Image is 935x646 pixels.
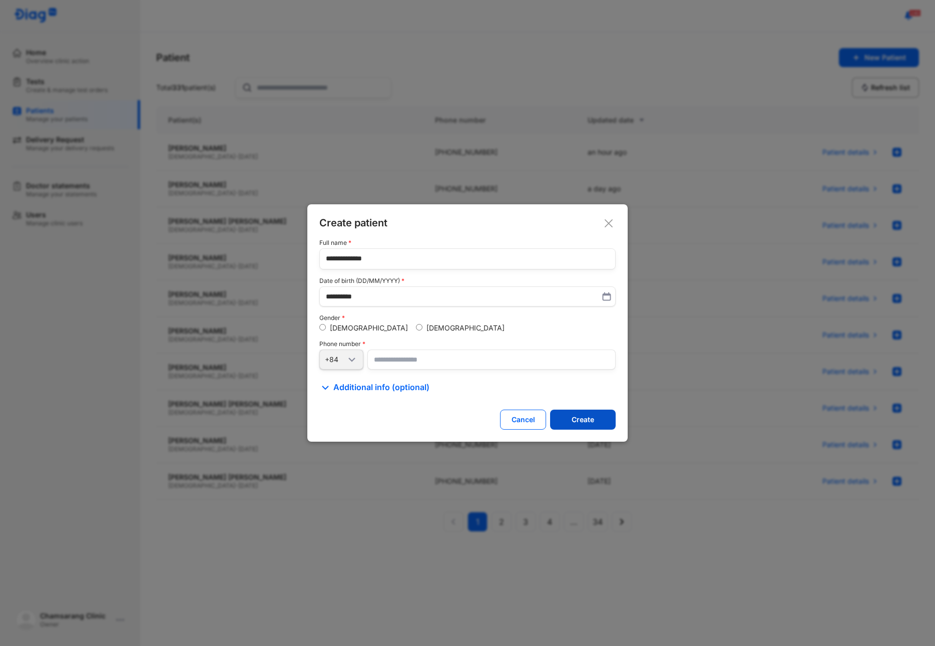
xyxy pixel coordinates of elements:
div: Create patient [319,216,616,229]
div: Gender [319,314,616,321]
div: +84 [325,355,346,364]
div: Phone number [319,341,616,348]
div: Create [572,415,594,424]
button: Cancel [500,410,546,430]
label: [DEMOGRAPHIC_DATA] [426,324,505,332]
label: [DEMOGRAPHIC_DATA] [330,324,408,332]
div: Date of birth (DD/MM/YYYY) [319,277,616,284]
span: Additional info (optional) [333,382,429,394]
button: Create [550,410,616,430]
div: Full name [319,239,616,246]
